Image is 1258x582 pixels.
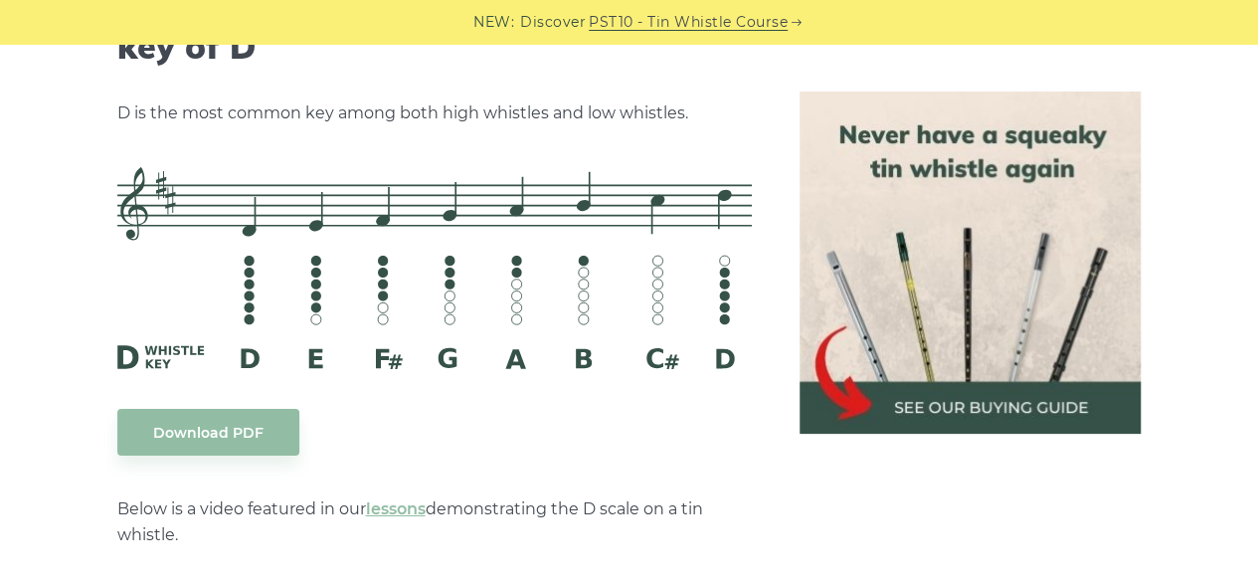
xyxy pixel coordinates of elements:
img: D Whistle Fingering Chart And Notes [117,167,752,368]
img: tin whistle buying guide [800,92,1142,434]
p: Below is a video featured in our demonstrating the D scale on a tin whistle. [117,496,752,548]
a: PST10 - Tin Whistle Course [589,11,788,34]
a: lessons [366,499,426,518]
span: NEW: [473,11,514,34]
p: D is the most common key among both high whistles and low whistles. [117,100,752,126]
a: Download PDF [117,409,299,456]
span: Discover [520,11,586,34]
